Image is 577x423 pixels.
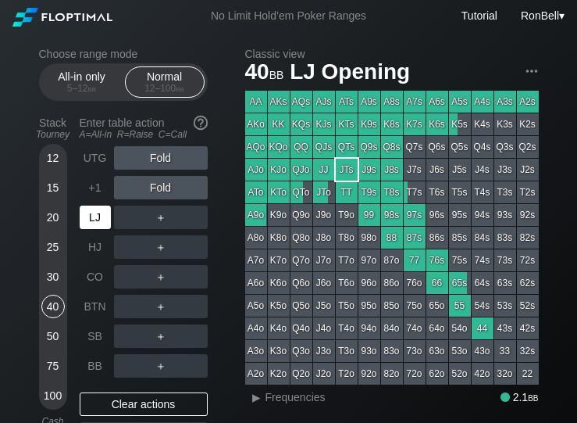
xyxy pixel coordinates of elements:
[114,354,208,378] div: ＋
[517,227,539,249] div: 82s
[80,235,111,259] div: HJ
[46,67,118,97] div: All-in only
[426,204,448,226] div: 96s
[472,204,493,226] div: 94s
[358,113,380,135] div: K9s
[41,295,65,318] div: 40
[358,181,380,203] div: T9s
[290,204,312,226] div: Q9o
[449,136,471,158] div: Q5s
[381,340,403,362] div: 83o
[449,113,471,135] div: K5s
[313,136,335,158] div: QJs
[404,181,426,203] div: T7s
[336,91,358,113] div: ATs
[245,317,267,339] div: A4o
[494,204,516,226] div: 93s
[290,181,312,203] div: QTo
[472,181,493,203] div: T4s
[33,129,73,140] div: Tourney
[336,159,358,181] div: JTs
[404,249,426,271] div: 77
[381,91,403,113] div: A8s
[426,91,448,113] div: A6s
[313,204,335,226] div: J9o
[313,159,335,181] div: JJ
[268,227,290,249] div: K8o
[472,272,493,294] div: 64s
[313,227,335,249] div: J8o
[404,317,426,339] div: 74o
[517,204,539,226] div: 92s
[381,272,403,294] div: 86o
[449,317,471,339] div: 54o
[517,317,539,339] div: 42s
[336,204,358,226] div: T9o
[404,159,426,181] div: J7s
[268,272,290,294] div: K6o
[245,113,267,135] div: AKo
[290,91,312,113] div: AQs
[41,235,65,259] div: 25
[114,324,208,348] div: ＋
[426,181,448,203] div: T6s
[500,391,538,403] div: 2.1
[381,136,403,158] div: Q8s
[521,9,559,22] span: RonBell
[404,295,426,317] div: 75o
[269,65,284,82] span: bb
[80,206,111,229] div: LJ
[494,181,516,203] div: T3s
[336,340,358,362] div: T3o
[517,272,539,294] div: 62s
[41,265,65,289] div: 30
[80,324,111,348] div: SB
[176,83,184,94] span: bb
[494,295,516,317] div: 53s
[381,227,403,249] div: 88
[336,181,358,203] div: TT
[290,249,312,271] div: Q7o
[114,235,208,259] div: ＋
[449,363,471,385] div: 52o
[381,181,403,203] div: T8s
[290,295,312,317] div: Q5o
[313,113,335,135] div: KJs
[449,181,471,203] div: T5s
[49,83,115,94] div: 5 – 12
[358,363,380,385] div: 92o
[449,249,471,271] div: 75s
[290,113,312,135] div: KQs
[114,176,208,199] div: Fold
[381,249,403,271] div: 87o
[290,136,312,158] div: QQ
[80,393,208,416] div: Clear actions
[336,295,358,317] div: T5o
[41,176,65,199] div: 15
[472,249,493,271] div: 74s
[494,91,516,113] div: A3s
[381,317,403,339] div: 84o
[313,272,335,294] div: J6o
[287,60,412,86] span: LJ Opening
[449,340,471,362] div: 53o
[426,363,448,385] div: 62o
[336,272,358,294] div: T6o
[517,136,539,158] div: Q2s
[336,363,358,385] div: T2o
[517,7,567,24] div: ▾
[426,272,448,294] div: 66
[245,48,539,60] h2: Classic view
[404,340,426,362] div: 73o
[404,91,426,113] div: A7s
[472,363,493,385] div: 42o
[517,181,539,203] div: T2s
[12,8,112,27] img: Floptimal logo
[449,91,471,113] div: A5s
[129,67,201,97] div: Normal
[132,83,198,94] div: 12 – 100
[192,114,209,131] img: help.32db89a4.svg
[472,340,493,362] div: 43o
[313,91,335,113] div: AJs
[358,136,380,158] div: Q9s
